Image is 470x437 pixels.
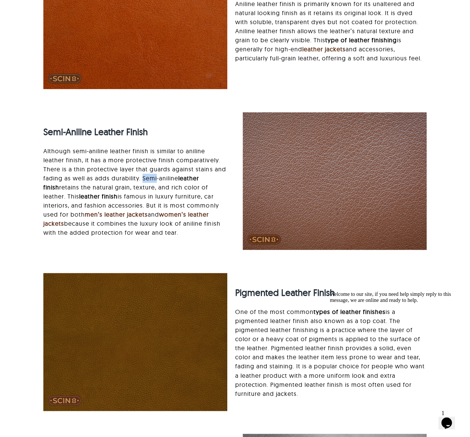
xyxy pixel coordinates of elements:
p: One of the most common is a pigmented leather finish also known as a top coat. The pigmented leat... [235,307,427,398]
strong: leather finish [79,192,118,200]
div: Welcome to our site, if you need help simply reply to this message, we are online and ready to help. [3,3,139,15]
img: semi aniline leather finish [243,112,427,250]
strong: Semi-Aniline Leather Finish [43,126,148,137]
iframe: chat widget [438,407,462,429]
strong: leather finish [43,174,199,191]
strong: Pigmented Leather Finish [235,287,335,298]
strong: type of leather finishing [325,36,397,44]
img: pigmented leather finish [43,273,227,411]
span: Welcome to our site, if you need help simply reply to this message, we are online and ready to help. [3,3,124,15]
iframe: chat widget [327,288,462,403]
a: women’s leather jackets [43,211,209,227]
p: Although semi-aniline leather finish is similar to aniline leather finish, it has a more protecti... [43,146,227,237]
strong: types of leather finishes [314,308,386,315]
a: leather jackets [302,45,346,53]
a: men’s leather jackets [85,211,148,218]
